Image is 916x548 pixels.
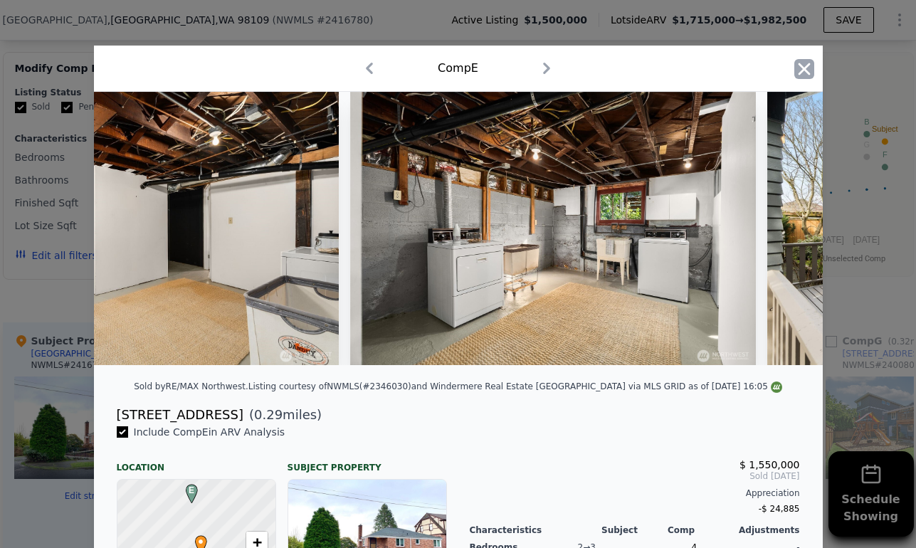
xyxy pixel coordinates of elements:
div: Adjustments [734,525,800,536]
span: E [182,484,201,497]
span: Sold [DATE] [470,470,800,482]
img: Property Img [350,92,756,365]
div: [STREET_ADDRESS] [117,405,243,425]
div: Comp [668,525,734,536]
span: $ 1,550,000 [739,459,800,470]
span: ( miles) [243,405,322,425]
div: Location [117,450,276,473]
div: Sold by RE/MAX Northwest . [134,381,248,391]
span: -$ 24,885 [759,504,800,514]
div: Characteristics [470,525,602,536]
div: Comp E [438,60,478,77]
img: NWMLS Logo [771,381,782,393]
div: Listing courtesy of NWMLS (#2346030) and Windermere Real Estate [GEOGRAPHIC_DATA] via MLS GRID as... [248,381,782,391]
span: Include Comp E in ARV Analysis [128,426,291,438]
span: 0.29 [254,407,283,422]
div: Subject Property [288,450,447,473]
div: Appreciation [470,488,800,499]
div: • [191,535,200,544]
div: E [182,484,191,492]
div: Subject [601,525,668,536]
